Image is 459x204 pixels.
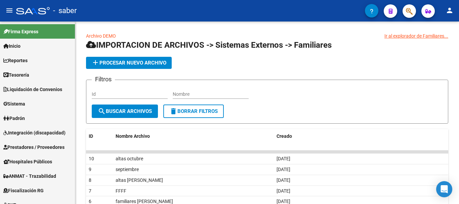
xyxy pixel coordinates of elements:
span: [DATE] [277,188,290,194]
mat-icon: menu [5,6,13,14]
span: Inicio [3,42,20,50]
span: Nombre Archivo [116,133,150,139]
span: 10 [89,156,94,161]
span: Reportes [3,57,28,64]
span: septiembre [116,167,139,172]
span: IMPORTACION DE ARCHIVOS -> Sistemas Externos -> Familiares [86,40,332,50]
span: Tesorería [3,71,29,79]
a: Archivo DEMO [86,33,116,39]
span: Prestadores / Proveedores [3,144,65,151]
span: 7 [89,188,91,194]
span: Integración (discapacidad) [3,129,66,136]
span: ID [89,133,93,139]
span: Borrar Filtros [169,108,218,114]
mat-icon: search [98,107,106,115]
span: ANMAT - Trazabilidad [3,172,56,180]
datatable-header-cell: Nombre Archivo [113,129,274,144]
span: 6 [89,199,91,204]
span: [DATE] [277,177,290,183]
button: Buscar Archivos [92,105,158,118]
span: Liquidación de Convenios [3,86,62,93]
h3: Filtros [92,75,115,84]
datatable-header-cell: ID [86,129,113,144]
span: - saber [53,3,77,18]
span: 8 [89,177,91,183]
div: Ir al explorador de Familiares... [384,32,448,40]
span: 9 [89,167,91,172]
span: Procesar nuevo archivo [91,60,166,66]
mat-icon: add [91,58,99,67]
mat-icon: person [446,6,454,14]
button: Procesar nuevo archivo [86,57,172,69]
span: Hospitales Públicos [3,158,52,165]
span: Creado [277,133,292,139]
datatable-header-cell: Creado [274,129,448,144]
span: familiares julio [116,199,173,204]
span: altas de agosto [116,177,163,183]
div: Open Intercom Messenger [436,181,452,197]
span: [DATE] [277,199,290,204]
span: Padrón [3,115,25,122]
button: Borrar Filtros [163,105,224,118]
span: FFFF [116,188,126,194]
span: [DATE] [277,167,290,172]
span: Fiscalización RG [3,187,44,194]
span: [DATE] [277,156,290,161]
mat-icon: delete [169,107,177,115]
span: Buscar Archivos [98,108,152,114]
span: altas octubre [116,156,143,161]
span: Firma Express [3,28,38,35]
span: Sistema [3,100,25,108]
